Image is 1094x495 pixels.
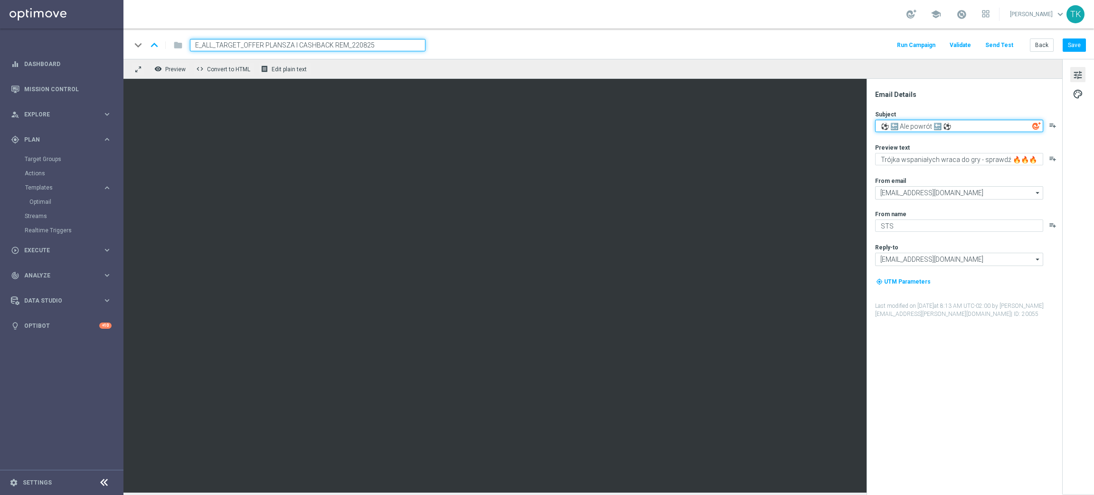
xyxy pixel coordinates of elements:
[103,246,112,255] i: keyboard_arrow_right
[1030,38,1054,52] button: Back
[1049,221,1056,229] button: playlist_add
[1049,122,1056,129] button: playlist_add
[875,302,1061,318] label: Last modified on [DATE] at 8:13 AM UTC-02:00 by [PERSON_NAME][EMAIL_ADDRESS][PERSON_NAME][DOMAIN_...
[29,195,123,209] div: Optimail
[103,135,112,144] i: keyboard_arrow_right
[875,111,896,118] label: Subject
[103,183,112,192] i: keyboard_arrow_right
[984,39,1015,52] button: Send Test
[24,137,103,143] span: Plan
[103,271,112,280] i: keyboard_arrow_right
[261,65,268,73] i: receipt
[11,110,19,119] i: person_search
[875,210,906,218] label: From name
[11,76,112,102] div: Mission Control
[11,271,103,280] div: Analyze
[11,110,103,119] div: Explore
[1055,9,1066,19] span: keyboard_arrow_down
[24,313,99,338] a: Optibot
[1070,86,1085,101] button: palette
[24,51,112,76] a: Dashboard
[24,112,103,117] span: Explore
[147,38,161,52] i: keyboard_arrow_up
[875,186,1043,200] input: Select
[25,212,99,220] a: Streams
[875,244,898,251] label: Reply-to
[1009,7,1066,21] a: [PERSON_NAME]keyboard_arrow_down
[154,65,162,73] i: remove_red_eye
[1063,38,1086,52] button: Save
[1011,311,1038,317] span: | ID: 20055
[25,185,93,190] span: Templates
[9,478,18,487] i: settings
[884,278,931,285] span: UTM Parameters
[25,184,112,191] button: Templates keyboard_arrow_right
[1073,69,1083,81] span: tune
[1033,187,1043,199] i: arrow_drop_down
[152,63,190,75] button: remove_red_eye Preview
[876,278,883,285] i: my_location
[196,65,204,73] span: code
[10,322,112,330] button: lightbulb Optibot +10
[258,63,311,75] button: receipt Edit plain text
[29,198,99,206] a: Optimail
[11,135,19,144] i: gps_fixed
[10,272,112,279] button: track_changes Analyze keyboard_arrow_right
[10,136,112,143] button: gps_fixed Plan keyboard_arrow_right
[24,298,103,304] span: Data Studio
[10,111,112,118] button: person_search Explore keyboard_arrow_right
[11,271,19,280] i: track_changes
[25,185,103,190] div: Templates
[11,322,19,330] i: lightbulb
[25,181,123,209] div: Templates
[10,297,112,305] button: Data Studio keyboard_arrow_right
[896,39,937,52] button: Run Campaign
[11,313,112,338] div: Optibot
[103,296,112,305] i: keyboard_arrow_right
[875,177,906,185] label: From email
[1070,67,1085,82] button: tune
[1073,88,1083,100] span: palette
[194,63,255,75] button: code Convert to HTML
[11,60,19,68] i: equalizer
[875,276,932,287] button: my_location UTM Parameters
[23,480,52,485] a: Settings
[25,227,99,234] a: Realtime Triggers
[1049,155,1056,162] button: playlist_add
[11,296,103,305] div: Data Studio
[24,247,103,253] span: Execute
[875,253,1043,266] input: Select
[103,110,112,119] i: keyboard_arrow_right
[1033,253,1043,266] i: arrow_drop_down
[25,170,99,177] a: Actions
[10,247,112,254] button: play_circle_outline Execute keyboard_arrow_right
[24,273,103,278] span: Analyze
[1066,5,1085,23] div: TK
[11,246,103,255] div: Execute
[25,223,123,238] div: Realtime Triggers
[25,152,123,166] div: Target Groups
[10,86,112,93] button: Mission Control
[948,39,972,52] button: Validate
[25,209,123,223] div: Streams
[11,135,103,144] div: Plan
[875,144,910,152] label: Preview text
[25,166,123,181] div: Actions
[10,60,112,68] button: equalizer Dashboard
[950,42,971,48] span: Validate
[11,246,19,255] i: play_circle_outline
[11,51,112,76] div: Dashboard
[190,39,425,51] input: Enter a unique template name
